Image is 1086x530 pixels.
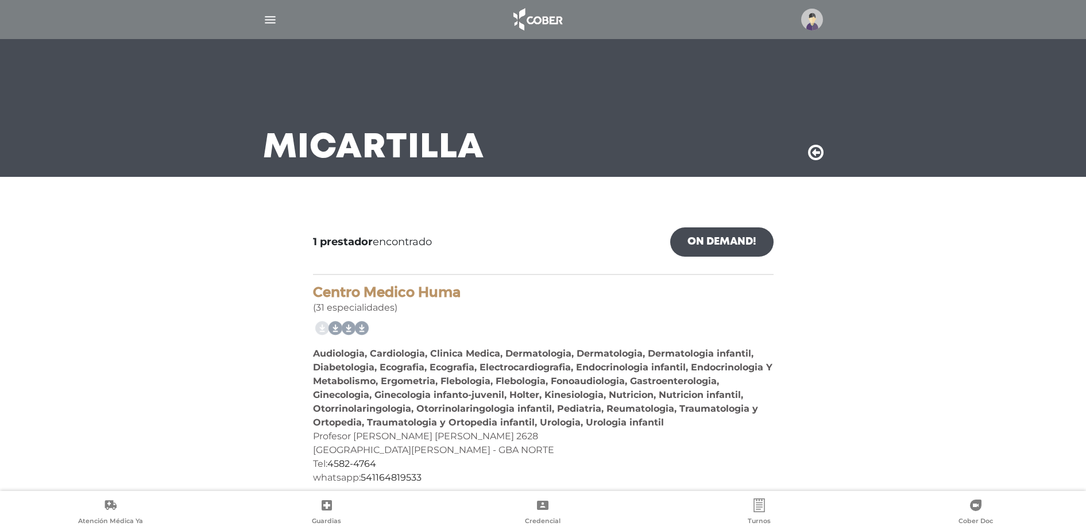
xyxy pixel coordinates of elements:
[651,498,868,528] a: Turnos
[313,348,772,428] b: Audiologia, Cardiologia, Clinica Medica, Dermatologia, Dermatologia, Dermatologia infantil, Diabe...
[219,498,435,528] a: Guardias
[525,517,561,527] span: Credencial
[313,430,774,443] div: Profesor [PERSON_NAME] [PERSON_NAME] 2628
[313,235,373,248] b: 1 prestador
[327,458,376,469] a: 4582-4764
[507,6,567,33] img: logo_cober_home-white.png
[2,498,219,528] a: Atención Médica Ya
[313,457,774,471] div: Tel:
[867,498,1084,528] a: Cober Doc
[313,234,432,250] span: encontrado
[313,471,774,485] div: whatsapp:
[312,517,341,527] span: Guardias
[263,13,277,27] img: Cober_menu-lines-white.svg
[801,9,823,30] img: profile-placeholder.svg
[670,227,774,257] a: On Demand!
[959,517,993,527] span: Cober Doc
[313,443,774,457] div: [GEOGRAPHIC_DATA][PERSON_NAME] - GBA NORTE
[313,284,774,301] h4: Centro Medico Huma
[435,498,651,528] a: Credencial
[263,133,484,163] h3: Mi Cartilla
[313,284,774,315] div: (31 especialidades)
[78,517,143,527] span: Atención Médica Ya
[361,472,422,483] a: 541164819533
[748,517,771,527] span: Turnos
